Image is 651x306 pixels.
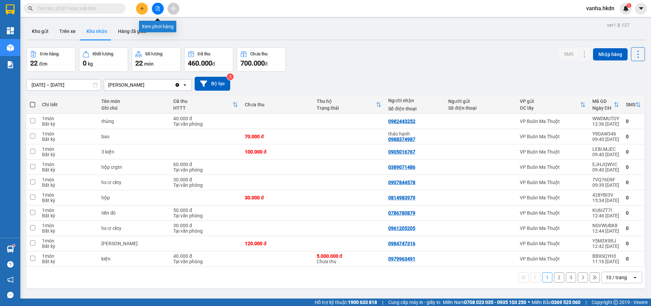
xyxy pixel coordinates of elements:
div: 09:40 [DATE] [592,167,619,173]
div: kiện [101,256,166,262]
strong: 0708 023 035 - 0935 103 250 [464,300,526,305]
button: Đã thu460.000đ [184,47,233,72]
div: Thu hộ [317,98,376,104]
div: Tại văn phòng [173,259,238,264]
img: warehouse-icon [7,44,14,51]
span: 460.000 [188,59,212,67]
div: 12:36 [DATE] [592,121,619,127]
th: Toggle SortBy [170,96,241,114]
div: 0982443252 [388,119,415,124]
div: 0814983979 [388,195,415,200]
div: 428YBI3V [592,192,619,198]
span: món [144,61,154,67]
svg: Clear value [175,82,180,88]
span: Cung cấp máy in - giấy in: [388,299,441,306]
div: VP gửi [520,98,580,104]
div: 12:42 [DATE] [592,244,619,249]
div: Ghi chú [101,105,166,111]
div: 0 [626,256,641,262]
span: caret-down [638,5,644,12]
sup: 1 [13,245,15,247]
sup: 3 [227,73,234,80]
div: 1 món [42,223,95,228]
button: Trên xe [54,23,81,39]
div: Số điện thoại [388,106,441,111]
span: đ [265,61,268,67]
div: [PERSON_NAME] [108,82,144,88]
div: 09:39 [DATE] [592,182,619,188]
button: Kho gửi [26,23,54,39]
div: NSVWUBK8 [592,223,619,228]
div: Bất kỳ [42,137,95,142]
div: Chưa thu [250,52,268,56]
div: HTTT [173,105,233,111]
div: Chi tiết [42,102,95,107]
div: Số điện thoại [448,105,513,111]
div: 5.000.000 đ [317,253,382,259]
img: icon-new-feature [623,5,629,12]
div: hs cr ckty [101,180,166,185]
div: 1 món [42,177,95,182]
div: Số lượng [145,52,162,56]
div: VP Buôn Ma Thuột [520,210,586,216]
div: 30.000 đ [173,223,238,228]
span: đơn [39,61,47,67]
div: 10 / trang [606,274,627,281]
input: Tìm tên, số ĐT hoặc mã đơn [37,5,117,12]
button: Đơn hàng22đơn [26,47,76,72]
div: Bất kỳ [42,213,95,218]
button: plus [136,3,148,15]
div: 0 [626,195,641,200]
span: ⚪️ [528,301,530,304]
button: Khối lượng0kg [79,47,128,72]
button: 1 [542,272,552,283]
strong: 1900 633 818 [348,300,377,305]
div: 1 món [42,146,95,152]
span: đ [212,61,215,67]
div: 40.000 đ [173,253,238,259]
div: Y5M3X9RJ [592,238,619,244]
button: caret-down [635,3,647,15]
span: Miền Nam [443,299,526,306]
div: Người gửi [448,98,513,104]
div: kiện lớn [101,241,166,246]
div: 1 món [42,238,95,244]
div: Đã thu [173,98,233,104]
div: 30.000 đ [245,195,310,200]
div: VP Buôn Ma Thuột [520,149,586,155]
div: 30.000 đ [173,177,238,182]
div: 0905016767 [388,149,415,155]
button: aim [167,3,179,15]
div: Xem phơi hàng [139,21,176,32]
span: notification [7,276,14,283]
span: aim [171,6,176,11]
div: tiền đô [101,210,166,216]
th: Toggle SortBy [516,96,589,114]
span: vanha.hkdn [581,4,620,13]
span: 700.000 [240,59,265,67]
div: Bất kỳ [42,198,95,203]
div: Mã GD [592,98,614,104]
div: 40.000 đ [173,116,238,121]
div: Bất kỳ [42,121,95,127]
div: BB9SQYH3 [592,253,619,259]
div: 0984747316 [388,241,415,246]
div: 0979963491 [388,256,415,262]
span: 1 [628,3,630,8]
button: file-add [152,3,164,15]
span: question-circle [7,261,14,268]
div: 100.000 đ [245,149,310,155]
th: Toggle SortBy [589,96,623,114]
div: WWDMUTDY [592,116,619,121]
button: Số lượng22món [132,47,181,72]
img: warehouse-icon [7,246,14,253]
div: 15:34 [DATE] [592,198,619,203]
div: 1 món [42,192,95,198]
div: Chưa thu [317,253,382,264]
div: hs cr ckty [101,226,166,231]
span: search [28,6,33,11]
div: Người nhận [388,98,441,103]
div: Bất kỳ [42,244,95,249]
th: Toggle SortBy [313,96,385,114]
div: VP Buôn Ma Thuột [520,241,586,246]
